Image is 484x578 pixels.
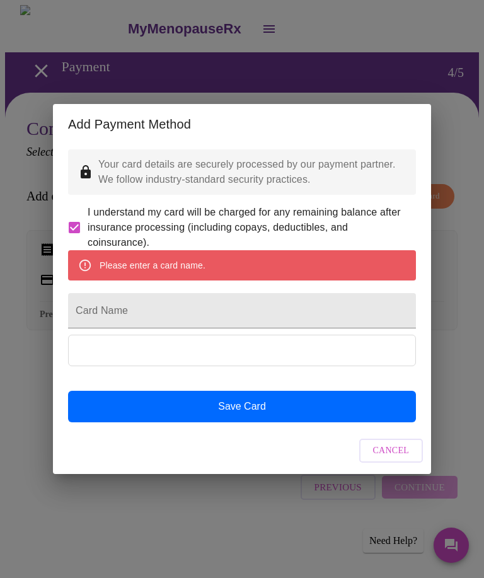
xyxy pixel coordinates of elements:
button: Cancel [359,439,423,463]
p: Your card details are securely processed by our payment partner. We follow industry-standard secu... [98,157,406,187]
h2: Add Payment Method [68,114,416,134]
iframe: Secure Credit Card Form [69,335,415,366]
span: I understand my card will be charged for any remaining balance after insurance processing (includ... [88,205,406,250]
span: Cancel [373,443,410,459]
div: Please enter a card name. [100,254,205,277]
button: Save Card [68,391,416,422]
